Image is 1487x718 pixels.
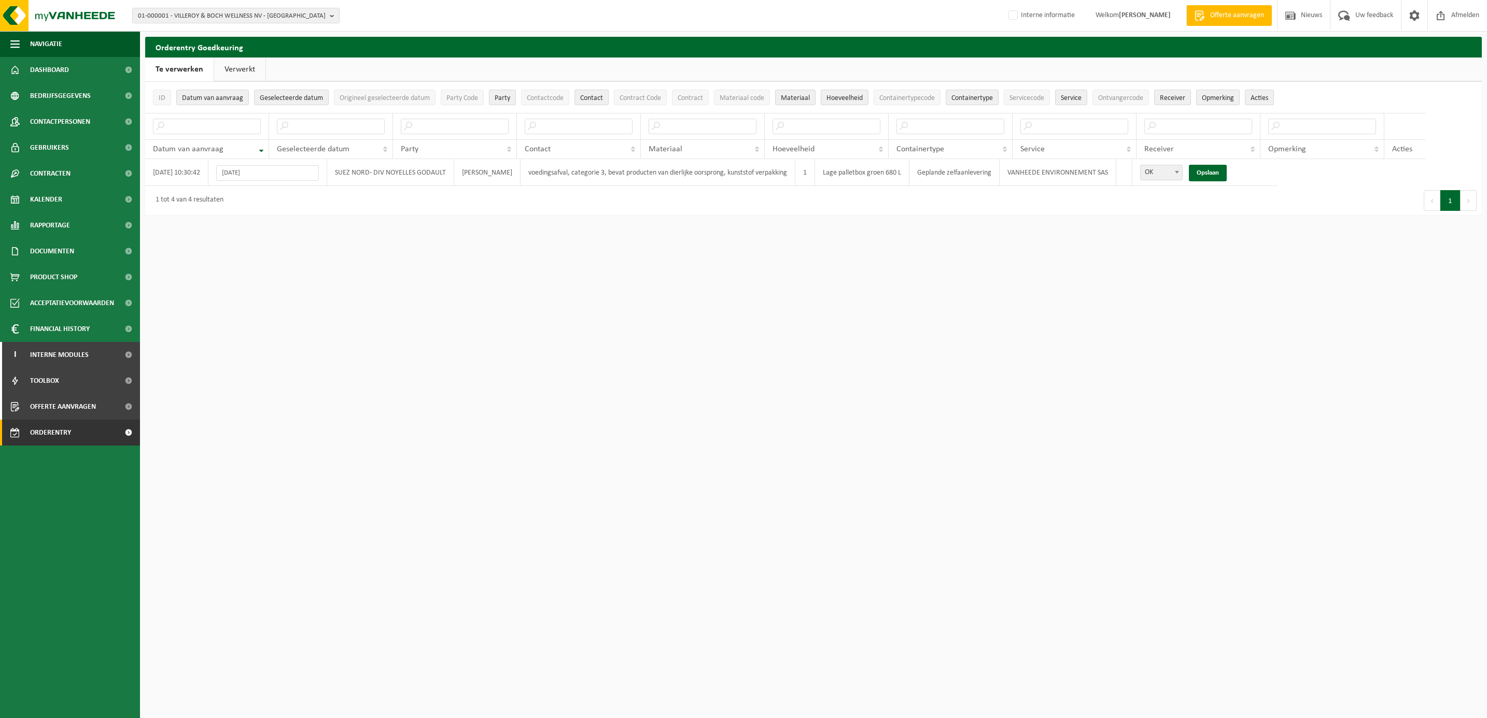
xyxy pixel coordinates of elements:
[159,94,165,102] span: ID
[176,90,249,105] button: Datum van aanvraagDatum van aanvraag: Activate to remove sorting
[145,37,1482,57] h2: Orderentry Goedkeuring
[815,159,909,186] td: Lage palletbox groen 680 L
[340,94,430,102] span: Origineel geselecteerde datum
[1160,94,1185,102] span: Receiver
[1092,90,1149,105] button: OntvangercodeOntvangercode: Activate to sort
[1061,94,1082,102] span: Service
[30,83,91,109] span: Bedrijfsgegevens
[1208,10,1267,21] span: Offerte aanvragen
[132,8,340,23] button: 01-000001 - VILLEROY & BOCH WELLNESS NV - [GEOGRAPHIC_DATA]
[1268,145,1306,153] span: Opmerking
[214,58,265,81] a: Verwerkt
[781,94,810,102] span: Materiaal
[521,90,569,105] button: ContactcodeContactcode: Activate to sort
[620,94,661,102] span: Contract Code
[1440,190,1461,211] button: 1
[1004,90,1050,105] button: ServicecodeServicecode: Activate to sort
[30,290,114,316] span: Acceptatievoorwaarden
[145,58,214,81] a: Te verwerken
[30,161,71,186] span: Contracten
[909,159,1000,186] td: Geplande zelfaanlevering
[678,94,703,102] span: Contract
[821,90,868,105] button: HoeveelheidHoeveelheid: Activate to sort
[254,90,329,105] button: Geselecteerde datumGeselecteerde datum: Activate to sort
[1000,159,1116,186] td: VANHEEDE ENVIRONNEMENT SAS
[826,94,863,102] span: Hoeveelheid
[1154,90,1191,105] button: ReceiverReceiver: Activate to sort
[946,90,999,105] button: ContainertypeContainertype: Activate to sort
[672,90,709,105] button: ContractContract: Activate to sort
[1144,145,1174,153] span: Receiver
[649,145,682,153] span: Materiaal
[30,264,77,290] span: Product Shop
[30,342,89,368] span: Interne modules
[30,212,70,238] span: Rapportage
[1186,5,1272,26] a: Offerte aanvragen
[138,8,326,24] span: 01-000001 - VILLEROY & BOCH WELLNESS NV - [GEOGRAPHIC_DATA]
[277,145,349,153] span: Geselecteerde datum
[153,145,223,153] span: Datum van aanvraag
[30,420,117,446] span: Orderentry Goedkeuring
[1006,8,1075,23] label: Interne informatie
[441,90,484,105] button: Party CodeParty Code: Activate to sort
[489,90,516,105] button: PartyParty: Activate to sort
[775,90,816,105] button: MateriaalMateriaal: Activate to sort
[327,159,454,186] td: SUEZ NORD- DIV NOYELLES GODAULT
[1119,11,1171,19] strong: [PERSON_NAME]
[720,94,764,102] span: Materiaal code
[714,90,770,105] button: Materiaal codeMateriaal code: Activate to sort
[1461,190,1477,211] button: Next
[334,90,436,105] button: Origineel geselecteerde datumOrigineel geselecteerde datum: Activate to sort
[1020,145,1045,153] span: Service
[30,57,69,83] span: Dashboard
[30,368,59,394] span: Toolbox
[1245,90,1274,105] button: Acties
[182,94,243,102] span: Datum van aanvraag
[1098,94,1143,102] span: Ontvangercode
[951,94,993,102] span: Containertype
[1055,90,1087,105] button: ServiceService: Activate to sort
[1202,94,1234,102] span: Opmerking
[30,31,62,57] span: Navigatie
[1251,94,1268,102] span: Acties
[574,90,609,105] button: ContactContact: Activate to sort
[30,135,69,161] span: Gebruikers
[773,145,815,153] span: Hoeveelheid
[446,94,478,102] span: Party Code
[1392,145,1412,153] span: Acties
[260,94,323,102] span: Geselecteerde datum
[874,90,941,105] button: ContainertypecodeContainertypecode: Activate to sort
[896,145,944,153] span: Containertype
[795,159,815,186] td: 1
[10,342,20,368] span: I
[454,159,521,186] td: [PERSON_NAME]
[1424,190,1440,211] button: Previous
[521,159,795,186] td: voedingsafval, categorie 3, bevat producten van dierlijke oorsprong, kunststof verpakking
[150,191,223,210] div: 1 tot 4 van 4 resultaten
[401,145,418,153] span: Party
[614,90,667,105] button: Contract CodeContract Code: Activate to sort
[30,238,74,264] span: Documenten
[1009,94,1044,102] span: Servicecode
[580,94,603,102] span: Contact
[30,109,90,135] span: Contactpersonen
[1196,90,1240,105] button: OpmerkingOpmerking: Activate to sort
[527,94,564,102] span: Contactcode
[30,394,96,420] span: Offerte aanvragen
[145,159,208,186] td: [DATE] 10:30:42
[525,145,551,153] span: Contact
[495,94,510,102] span: Party
[879,94,935,102] span: Containertypecode
[30,186,62,212] span: Kalender
[30,316,90,342] span: Financial History
[1141,165,1182,180] span: OK
[1189,165,1227,181] a: Opslaan
[153,90,171,105] button: IDID: Activate to sort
